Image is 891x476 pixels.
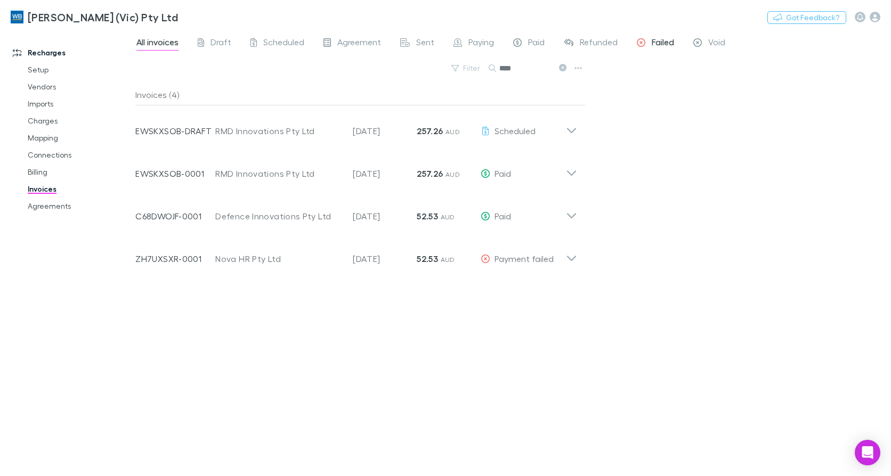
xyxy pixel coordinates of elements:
button: Got Feedback? [767,11,846,24]
span: Refunded [580,37,618,51]
span: Agreement [337,37,381,51]
span: AUD [441,213,455,221]
span: Void [708,37,725,51]
div: RMD Innovations Pty Ltd [215,167,342,180]
div: RMD Innovations Pty Ltd [215,125,342,137]
div: Open Intercom Messenger [855,440,880,465]
span: AUD [441,256,455,264]
span: Paid [528,37,545,51]
a: Connections [17,146,141,163]
a: Charges [17,112,141,129]
img: William Buck (Vic) Pty Ltd's Logo [11,11,23,23]
span: Paid [495,211,511,221]
a: Vendors [17,78,141,95]
span: Scheduled [495,126,536,136]
strong: 257.26 [417,126,443,136]
div: EWSKXSOB-DRAFTRMD Innovations Pty Ltd[DATE]257.26 AUDScheduled [127,105,586,148]
span: AUD [446,128,460,136]
a: Billing [17,163,141,180]
p: EWSKXSOB-0001 [135,167,215,180]
span: All invoices [136,37,179,51]
p: [DATE] [353,125,417,137]
strong: 52.53 [417,253,438,264]
p: EWSKXSOB-DRAFT [135,125,215,137]
span: Draft [210,37,231,51]
div: ZH7UXSXR-0001Nova HR Pty Ltd[DATE]52.53 AUDPayment failed [127,233,586,276]
div: Defence Innovations Pty Ltd [215,210,342,223]
a: Mapping [17,129,141,146]
p: [DATE] [353,252,417,265]
span: Paying [468,37,494,51]
span: Scheduled [263,37,304,51]
p: [DATE] [353,210,417,223]
span: Paid [495,168,511,178]
p: [DATE] [353,167,417,180]
a: Imports [17,95,141,112]
a: Invoices [17,180,141,198]
span: AUD [446,170,460,178]
a: Recharges [2,44,141,61]
a: Agreements [17,198,141,215]
h3: [PERSON_NAME] (Vic) Pty Ltd [28,11,178,23]
button: Filter [446,62,487,75]
a: [PERSON_NAME] (Vic) Pty Ltd [4,4,184,30]
strong: 257.26 [417,168,443,179]
p: C68DWOJF-0001 [135,210,215,223]
span: Failed [652,37,674,51]
div: EWSKXSOB-0001RMD Innovations Pty Ltd[DATE]257.26 AUDPaid [127,148,586,191]
p: ZH7UXSXR-0001 [135,252,215,265]
div: Nova HR Pty Ltd [215,252,342,265]
span: Payment failed [495,253,554,264]
a: Setup [17,61,141,78]
div: C68DWOJF-0001Defence Innovations Pty Ltd[DATE]52.53 AUDPaid [127,191,586,233]
strong: 52.53 [417,211,438,221]
span: Sent [416,37,434,51]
